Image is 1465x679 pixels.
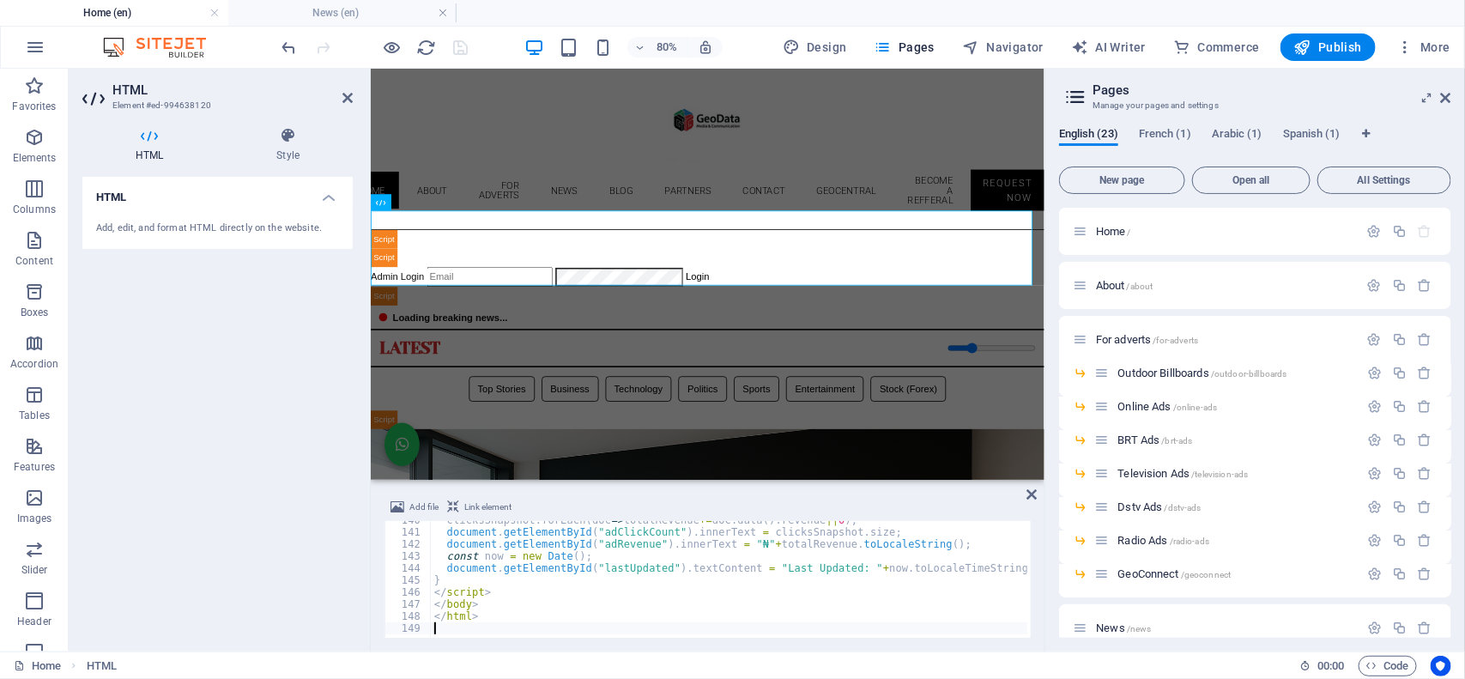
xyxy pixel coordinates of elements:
div: Settings [1367,533,1382,548]
div: Add, edit, and format HTML directly on the website. [96,221,339,236]
span: Publish [1294,39,1362,56]
div: 144 [385,562,432,574]
div: Duplicate [1392,332,1407,347]
div: BRT Ads/brt-ads [1112,434,1359,446]
div: Radio Ads/radio-ads [1112,535,1359,546]
button: All Settings [1317,167,1451,194]
p: Tables [19,409,50,422]
span: All Settings [1325,175,1444,185]
div: 145 [385,574,432,586]
div: 149 [385,622,432,634]
div: Settings [1367,433,1382,447]
button: New page [1059,167,1185,194]
button: 80% [627,37,688,58]
span: Click to open page [1096,279,1153,292]
p: Slider [21,563,48,577]
div: Duplicate [1392,466,1407,481]
div: 143 [385,550,432,562]
span: Click to open page [1117,534,1209,547]
div: Remove [1418,533,1432,548]
div: Settings [1367,621,1382,635]
span: Commerce [1173,39,1260,56]
span: English (23) [1059,124,1118,148]
div: Settings [1367,500,1382,514]
div: Duplicate [1392,224,1407,239]
span: Click to open page [1096,333,1198,346]
div: 147 [385,598,432,610]
span: /for-adverts [1153,336,1199,345]
h4: Style [223,127,353,163]
div: Duplicate [1392,399,1407,414]
span: Design [783,39,847,56]
p: Content [15,254,53,268]
i: Undo: Change HTML (Ctrl+Z) [280,38,300,58]
p: Features [14,460,55,474]
span: /television-ads [1191,470,1248,479]
h4: News (en) [228,3,457,22]
span: Navigator [962,39,1044,56]
div: Duplicate [1392,533,1407,548]
button: AI Writer [1064,33,1153,61]
span: French (1) [1139,124,1191,148]
button: Link element [445,497,514,518]
div: Remove [1418,567,1432,581]
h4: HTML [82,127,223,163]
div: Outdoor Billboards/outdoor-billboards [1112,367,1359,379]
div: Duplicate [1392,500,1407,514]
div: Language Tabs [1059,127,1451,160]
div: News/news [1091,622,1359,634]
button: Navigator [955,33,1050,61]
button: Pages [868,33,941,61]
div: Settings [1367,332,1382,347]
div: GeoConnect/geoconnect [1112,568,1359,579]
span: Link element [464,497,512,518]
div: Dstv Ads/dstv-ads [1112,501,1359,512]
div: Settings [1367,278,1382,293]
h2: Pages [1093,82,1451,98]
div: 148 [385,610,432,622]
div: Remove [1418,278,1432,293]
div: Remove [1418,433,1432,447]
span: /news [1127,624,1152,634]
div: Settings [1367,567,1382,581]
span: Arabic (1) [1212,124,1262,148]
a: Click to cancel selection. Double-click to open Pages [14,656,61,676]
span: Add file [409,497,439,518]
span: /outdoor-billboards [1211,369,1287,379]
button: undo [279,37,300,58]
h6: 80% [653,37,681,58]
button: Open all [1192,167,1311,194]
span: Click to select. Double-click to edit [87,656,117,676]
span: /geoconnect [1181,570,1232,579]
img: Editor Logo [99,37,227,58]
div: Remove [1418,466,1432,481]
p: Columns [13,203,56,216]
span: Click to open page [1117,400,1217,413]
div: Duplicate [1392,278,1407,293]
h3: Manage your pages and settings [1093,98,1417,113]
div: About/about [1091,280,1359,291]
span: Click to open page [1096,225,1131,238]
p: Header [17,615,51,628]
button: Commerce [1166,33,1267,61]
div: Duplicate [1392,621,1407,635]
span: Click to open page [1117,467,1248,480]
h6: Session time [1299,656,1345,676]
span: Code [1366,656,1409,676]
h3: Element #ed-994638120 [112,98,318,113]
input: Email [70,248,227,272]
h4: HTML [82,177,353,208]
button: Design [776,33,854,61]
div: Duplicate [1392,567,1407,581]
span: More [1396,39,1450,56]
span: New page [1067,175,1177,185]
span: /brt-ads [1161,436,1192,446]
div: 141 [385,526,432,538]
div: Settings [1367,466,1382,481]
button: Add file [388,497,441,518]
button: More [1389,33,1457,61]
div: Remove [1418,399,1432,414]
span: AI Writer [1071,39,1146,56]
div: Remove [1418,500,1432,514]
span: /about [1127,282,1153,291]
